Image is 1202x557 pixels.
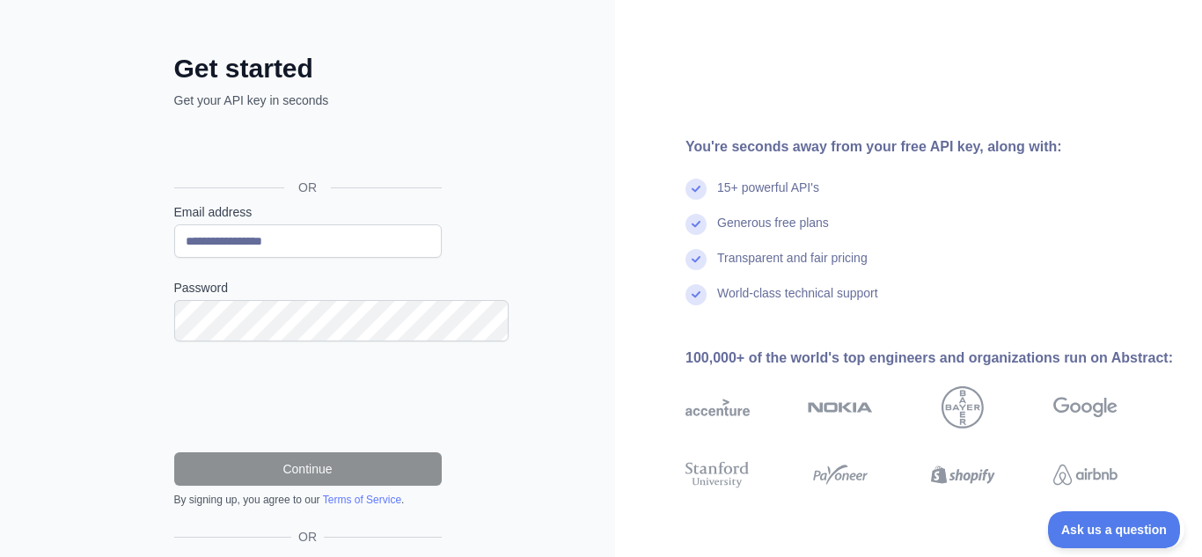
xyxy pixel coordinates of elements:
button: Continue [174,452,442,486]
div: 15+ powerful API's [717,179,819,214]
img: payoneer [808,458,872,491]
div: Transparent and fair pricing [717,249,868,284]
span: OR [284,179,331,196]
iframe: Sign in with Google Button [165,128,447,167]
img: google [1053,386,1118,429]
div: World-class technical support [717,284,878,319]
div: Generous free plans [717,214,829,249]
img: stanford university [685,458,750,491]
div: By signing up, you agree to our . [174,493,442,507]
img: shopify [931,458,995,491]
a: Terms of Service [323,494,401,506]
div: You're seconds away from your free API key, along with: [685,136,1174,158]
iframe: Toggle Customer Support [1048,511,1184,548]
img: accenture [685,386,750,429]
div: 100,000+ of the world's top engineers and organizations run on Abstract: [685,348,1174,369]
iframe: reCAPTCHA [174,363,442,431]
img: check mark [685,214,707,235]
img: bayer [942,386,984,429]
img: check mark [685,284,707,305]
span: OR [291,528,324,546]
img: airbnb [1053,458,1118,491]
img: check mark [685,179,707,200]
p: Get your API key in seconds [174,92,442,109]
h2: Get started [174,53,442,84]
img: check mark [685,249,707,270]
label: Password [174,279,442,297]
label: Email address [174,203,442,221]
img: nokia [808,386,872,429]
